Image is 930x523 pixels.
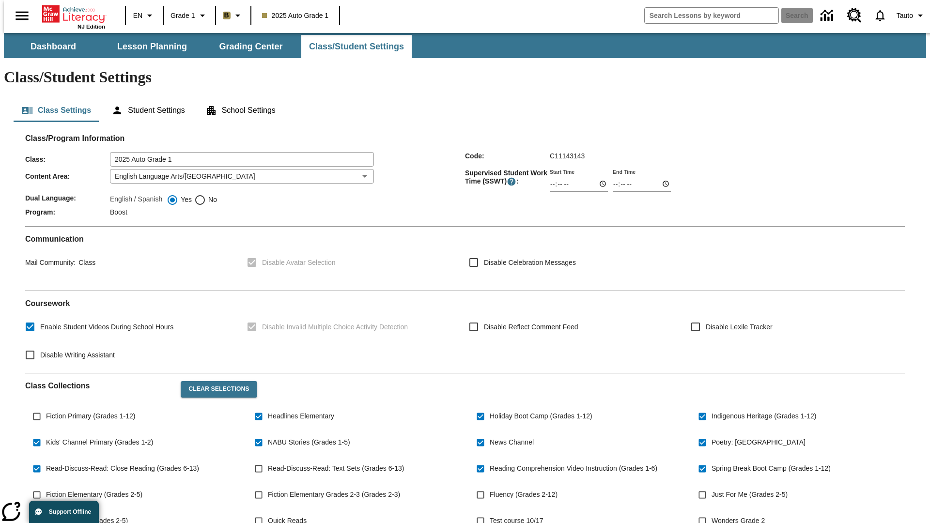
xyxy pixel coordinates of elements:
[4,33,926,58] div: SubNavbar
[490,490,558,500] span: Fluency (Grades 2-12)
[46,463,199,474] span: Read-Discuss-Read: Close Reading (Grades 6-13)
[465,169,550,186] span: Supervised Student Work Time (SSWT) :
[104,35,201,58] button: Lesson Planning
[76,259,95,266] span: Class
[25,208,110,216] span: Program :
[712,411,816,421] span: Indigenous Heritage (Grades 1-12)
[46,411,135,421] span: Fiction Primary (Grades 1-12)
[893,7,930,24] button: Profile/Settings
[712,490,788,500] span: Just For Me (Grades 2-5)
[133,11,142,21] span: EN
[268,463,404,474] span: Read-Discuss-Read: Text Sets (Grades 6-13)
[301,35,412,58] button: Class/Student Settings
[868,3,893,28] a: Notifications
[550,152,585,160] span: C11143143
[613,168,635,175] label: End Time
[490,463,657,474] span: Reading Comprehension Video Instruction (Grades 1-6)
[5,35,102,58] button: Dashboard
[490,437,534,447] span: News Channel
[484,322,578,332] span: Disable Reflect Comment Feed
[25,234,905,283] div: Communication
[268,490,400,500] span: Fiction Elementary Grades 2-3 (Grades 2-3)
[268,437,350,447] span: NABU Stories (Grades 1-5)
[4,68,926,86] h1: Class/Student Settings
[110,169,374,184] div: English Language Arts/[GEOGRAPHIC_DATA]
[42,3,105,30] div: Home
[25,299,905,308] h2: Course work
[29,501,99,523] button: Support Offline
[815,2,841,29] a: Data Center
[178,195,192,205] span: Yes
[25,134,905,143] h2: Class/Program Information
[262,11,329,21] span: 2025 Auto Grade 1
[129,7,160,24] button: Language: EN, Select a language
[897,11,913,21] span: Tauto
[484,258,576,268] span: Disable Celebration Messages
[224,9,229,21] span: B
[25,143,905,218] div: Class/Program Information
[8,1,36,30] button: Open side menu
[490,411,592,421] span: Holiday Boot Camp (Grades 1-12)
[465,152,550,160] span: Code :
[14,99,916,122] div: Class/Student Settings
[46,490,142,500] span: Fiction Elementary (Grades 2-5)
[110,208,127,216] span: Boost
[4,35,413,58] div: SubNavbar
[202,35,299,58] button: Grading Center
[507,177,516,186] button: Supervised Student Work Time is the timeframe when students can take LevelSet and when lessons ar...
[77,24,105,30] span: NJ Edition
[167,7,212,24] button: Grade: Grade 1, Select a grade
[104,99,192,122] button: Student Settings
[841,2,868,29] a: Resource Center, Will open in new tab
[706,322,773,332] span: Disable Lexile Tracker
[712,437,806,447] span: Poetry: [GEOGRAPHIC_DATA]
[25,194,110,202] span: Dual Language :
[25,172,110,180] span: Content Area :
[25,381,173,390] h2: Class Collections
[42,4,105,24] a: Home
[262,258,336,268] span: Disable Avatar Selection
[40,322,173,332] span: Enable Student Videos During School Hours
[14,99,99,122] button: Class Settings
[198,99,283,122] button: School Settings
[46,437,153,447] span: Kids' Channel Primary (Grades 1-2)
[262,322,408,332] span: Disable Invalid Multiple Choice Activity Detection
[25,259,76,266] span: Mail Community :
[645,8,778,23] input: search field
[110,194,162,206] label: English / Spanish
[25,155,110,163] span: Class :
[170,11,195,21] span: Grade 1
[49,508,91,515] span: Support Offline
[110,152,374,167] input: Class
[25,299,905,365] div: Coursework
[206,195,217,205] span: No
[219,7,248,24] button: Boost Class color is light brown. Change class color
[712,463,831,474] span: Spring Break Boot Camp (Grades 1-12)
[181,381,257,398] button: Clear Selections
[25,234,905,244] h2: Communication
[550,168,574,175] label: Start Time
[40,350,115,360] span: Disable Writing Assistant
[268,411,334,421] span: Headlines Elementary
